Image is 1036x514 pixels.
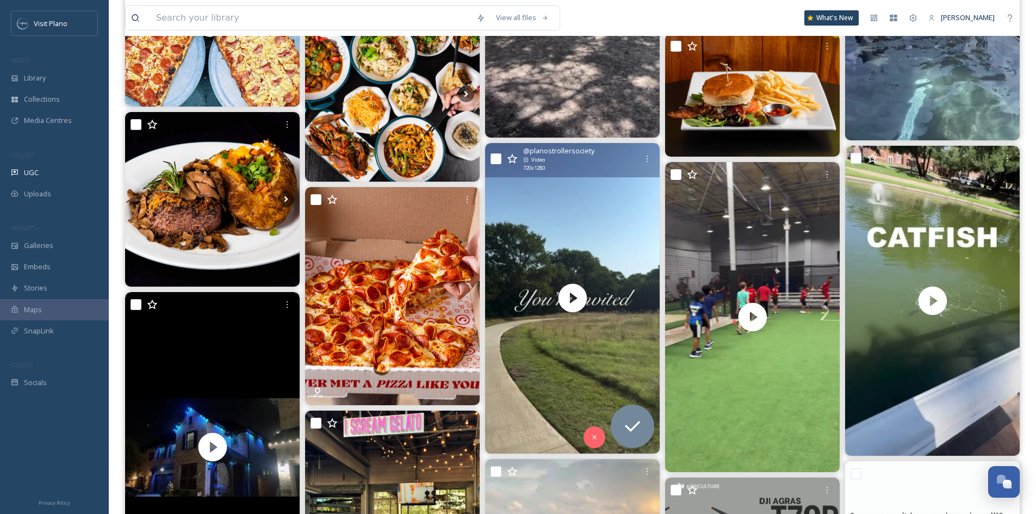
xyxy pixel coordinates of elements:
[923,7,1000,28] a: [PERSON_NAME]
[491,7,554,28] a: View all files
[24,305,42,315] span: Maps
[305,187,480,405] img: Crispy edges. Spicy pepperoni. Golden cheese 🍕🔥 This isn’t just pizza, it’s a whole moment. #Curr...
[11,56,30,64] span: MEDIA
[34,18,67,28] span: Visit Plano
[845,146,1020,456] img: thumbnail
[485,143,660,454] img: thumbnail
[305,7,480,182] img: Doesn’t this spread look amazing? You can come to DH Noodles and get some many delicious items! S...
[39,499,70,506] span: Privacy Policy
[125,112,300,287] img: Happy National Filet Mignon Day! There’s no better way to honor the king of steaks than with a pe...
[988,466,1020,498] button: Open Chat
[24,73,46,83] span: Library
[39,496,70,509] a: Privacy Policy
[804,10,859,26] a: What's New
[11,224,36,232] span: WIDGETS
[941,13,995,22] span: [PERSON_NAME]
[11,361,33,369] span: SOCIALS
[24,240,53,251] span: Galleries
[24,94,60,104] span: Collections
[24,115,72,126] span: Media Centres
[665,34,840,157] img: Juicy burgers paired with crispy fries make every meal a satisfying feast. 🍔 #CocoBeachPlano #Pla...
[24,168,39,178] span: UGC
[24,189,51,199] span: Uploads
[523,146,594,156] span: @ planostrollersociety
[24,283,47,293] span: Stories
[665,162,840,473] img: thumbnail
[17,18,28,29] img: images.jpeg
[665,162,840,473] video: Warming up for greatness! 💪🏏 Our young cricketers know that fitness is the first step to masterin...
[24,262,51,272] span: Embeds
[531,156,545,164] span: Video
[24,326,54,336] span: SnapLink
[151,6,471,30] input: Search your library
[845,146,1020,456] video: 🌴🎣 We caught a big one! And by we, we mean, Josh yeolebutchershop_tx 👀 No luck for Cameron georgi...
[24,377,47,388] span: Socials
[11,151,34,159] span: COLLECT
[523,164,545,172] span: 720 x 1280
[485,143,660,454] video: Dads, this one’s for you! Join us Saturday, August 30 for our first-ever Dad Walk & Mom Social — ...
